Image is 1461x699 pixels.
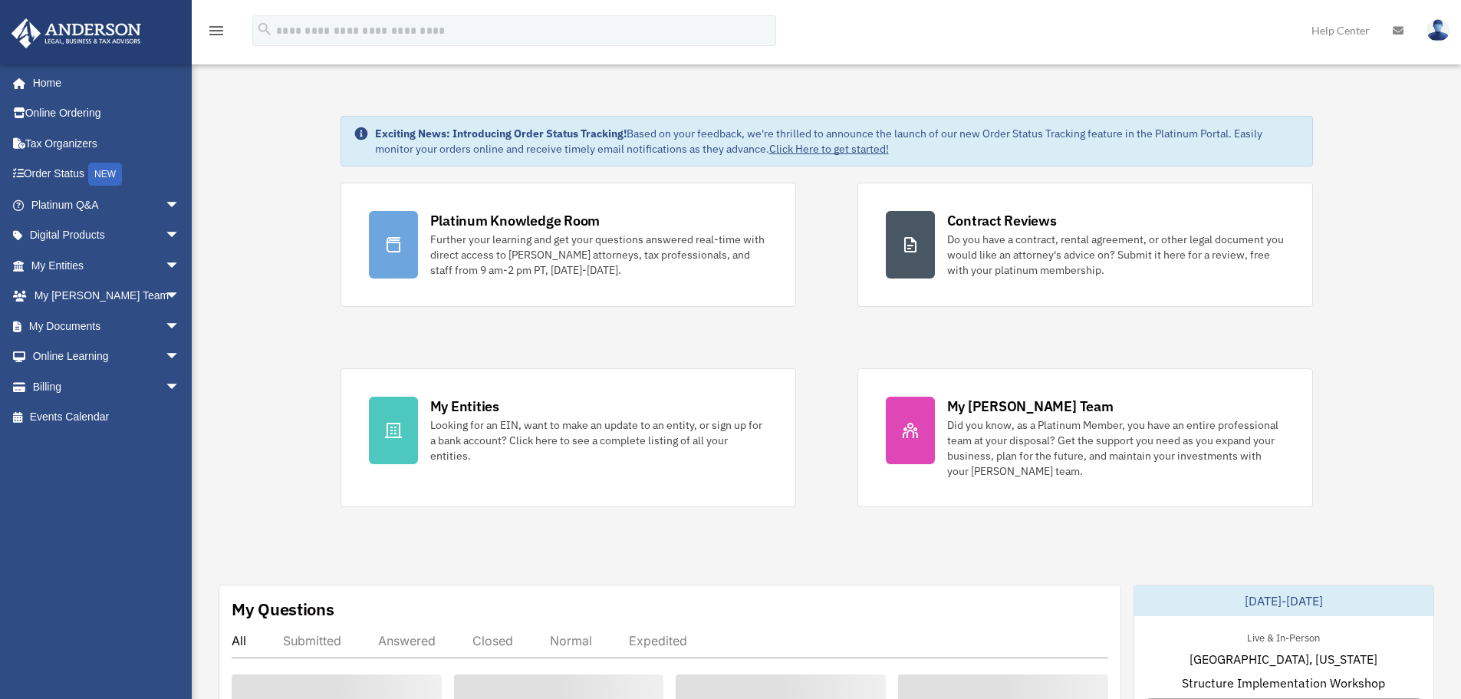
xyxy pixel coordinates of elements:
span: arrow_drop_down [165,371,196,403]
div: Based on your feedback, we're thrilled to announce the launch of our new Order Status Tracking fe... [375,126,1300,157]
span: Structure Implementation Workshop [1182,674,1385,692]
div: Contract Reviews [947,211,1057,230]
div: NEW [88,163,122,186]
a: My [PERSON_NAME] Teamarrow_drop_down [11,281,203,312]
i: search [256,21,273,38]
div: Platinum Knowledge Room [430,211,601,230]
div: [DATE]-[DATE] [1134,585,1433,616]
div: My Questions [232,598,334,621]
a: Billingarrow_drop_down [11,371,203,402]
a: Platinum Knowledge Room Further your learning and get your questions answered real-time with dire... [341,183,796,307]
a: Click Here to get started! [769,142,889,156]
div: All [232,633,246,648]
i: menu [207,21,225,40]
div: My Entities [430,397,499,416]
a: Contract Reviews Do you have a contract, rental agreement, or other legal document you would like... [857,183,1313,307]
span: arrow_drop_down [165,250,196,282]
div: Live & In-Person [1235,628,1332,645]
div: Do you have a contract, rental agreement, or other legal document you would like an attorney's ad... [947,232,1285,278]
a: My Entities Looking for an EIN, want to make an update to an entity, or sign up for a bank accoun... [341,368,796,507]
span: arrow_drop_down [165,341,196,373]
div: Answered [378,633,436,648]
a: menu [207,27,225,40]
a: Tax Organizers [11,128,203,159]
a: Online Ordering [11,98,203,129]
div: Normal [550,633,592,648]
div: Did you know, as a Platinum Member, you have an entire professional team at your disposal? Get th... [947,417,1285,479]
span: arrow_drop_down [165,281,196,312]
a: Home [11,68,196,98]
div: My [PERSON_NAME] Team [947,397,1114,416]
div: Closed [472,633,513,648]
span: arrow_drop_down [165,311,196,342]
a: My Entitiesarrow_drop_down [11,250,203,281]
a: My [PERSON_NAME] Team Did you know, as a Platinum Member, you have an entire professional team at... [857,368,1313,507]
div: Submitted [283,633,341,648]
div: Looking for an EIN, want to make an update to an entity, or sign up for a bank account? Click her... [430,417,768,463]
strong: Exciting News: Introducing Order Status Tracking! [375,127,627,140]
span: arrow_drop_down [165,220,196,252]
img: Anderson Advisors Platinum Portal [7,18,146,48]
a: Platinum Q&Aarrow_drop_down [11,190,203,220]
a: Events Calendar [11,402,203,433]
a: Order StatusNEW [11,159,203,190]
span: [GEOGRAPHIC_DATA], [US_STATE] [1190,650,1377,668]
a: Digital Productsarrow_drop_down [11,220,203,251]
span: arrow_drop_down [165,190,196,221]
div: Expedited [629,633,687,648]
a: My Documentsarrow_drop_down [11,311,203,341]
a: Online Learningarrow_drop_down [11,341,203,372]
img: User Pic [1426,19,1449,41]
div: Further your learning and get your questions answered real-time with direct access to [PERSON_NAM... [430,232,768,278]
